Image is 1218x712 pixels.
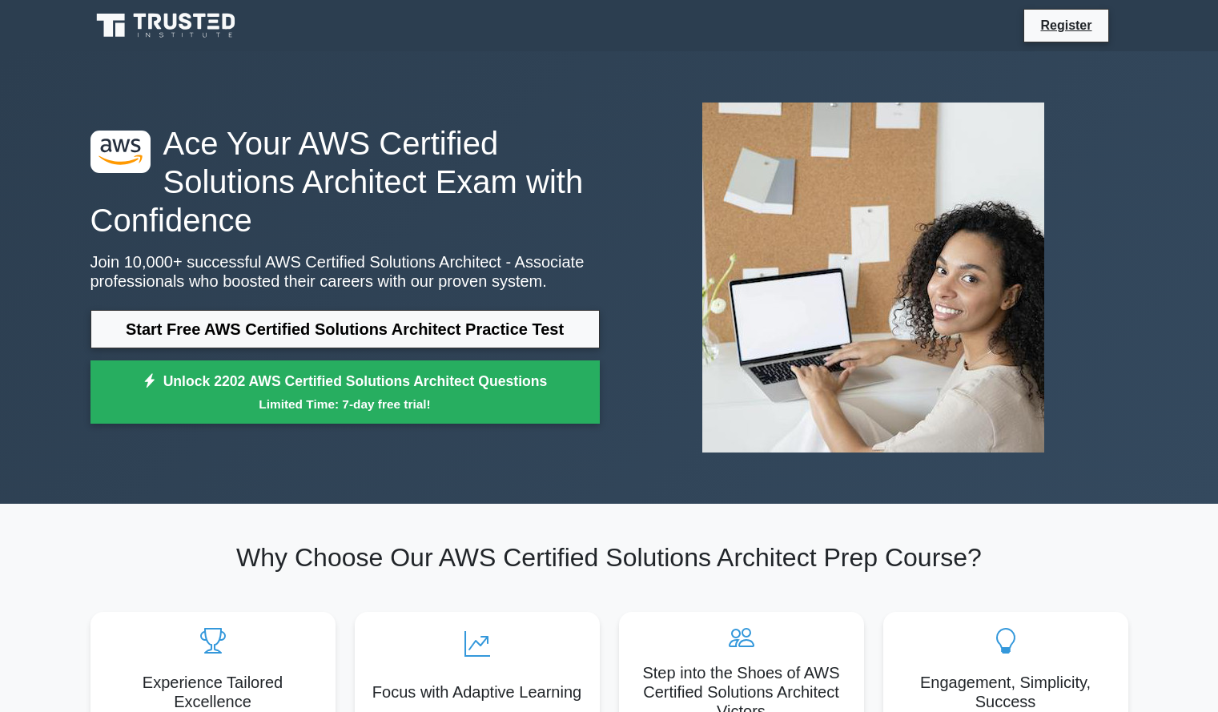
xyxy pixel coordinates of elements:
[103,673,323,711] h5: Experience Tailored Excellence
[90,310,600,348] a: Start Free AWS Certified Solutions Architect Practice Test
[111,395,580,413] small: Limited Time: 7-day free trial!
[90,124,600,239] h1: Ace Your AWS Certified Solutions Architect Exam with Confidence
[368,682,587,702] h5: Focus with Adaptive Learning
[896,673,1115,711] h5: Engagement, Simplicity, Success
[1031,15,1101,35] a: Register
[90,360,600,424] a: Unlock 2202 AWS Certified Solutions Architect QuestionsLimited Time: 7-day free trial!
[90,252,600,291] p: Join 10,000+ successful AWS Certified Solutions Architect - Associate professionals who boosted t...
[90,542,1128,573] h2: Why Choose Our AWS Certified Solutions Architect Prep Course?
